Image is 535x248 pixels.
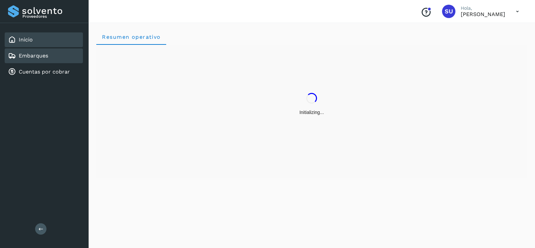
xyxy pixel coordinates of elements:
div: Inicio [5,32,83,47]
p: Proveedores [22,14,80,19]
span: Resumen operativo [102,34,161,40]
p: Hola, [461,5,505,11]
div: Embarques [5,48,83,63]
a: Embarques [19,52,48,59]
a: Cuentas por cobrar [19,69,70,75]
p: Sayra Ugalde [461,11,505,17]
a: Inicio [19,36,33,43]
div: Cuentas por cobrar [5,65,83,79]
